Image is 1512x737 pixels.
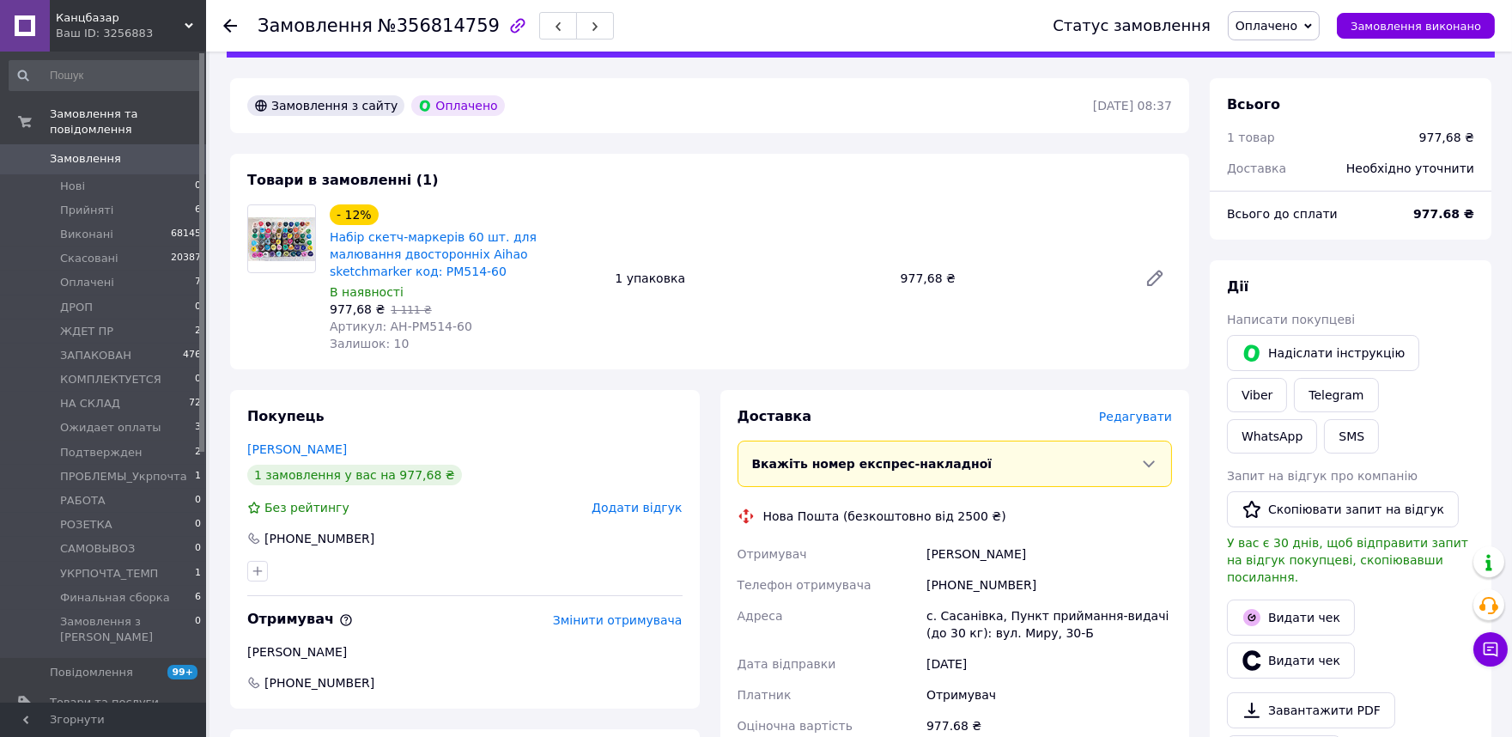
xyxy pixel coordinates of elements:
a: Завантажити PDF [1227,692,1395,728]
span: Ожидает оплаты [60,420,161,435]
div: [DATE] [923,649,1175,679]
span: В наявності [330,285,404,299]
div: Замовлення з сайту [247,95,404,116]
span: Оціночна вартість [738,719,853,733]
span: Вкажіть номер експрес-накладної [752,457,993,471]
div: [PERSON_NAME] [923,539,1175,569]
span: Оплачено [1236,19,1297,33]
button: SMS [1324,419,1379,454]
span: Отримувач [738,547,807,561]
b: 977.68 ₴ [1413,207,1474,221]
span: Подтвержден [60,445,142,460]
span: Всього [1227,96,1280,113]
div: [PERSON_NAME] [247,643,683,661]
span: 0 [195,179,201,194]
span: РАБОТА [60,493,106,509]
div: 977,68 ₴ [894,266,1131,290]
button: Замовлення виконано [1337,13,1495,39]
span: Дата відправки [738,657,836,671]
span: Замовлення [258,15,373,36]
a: [PERSON_NAME] [247,442,347,456]
a: Viber [1227,378,1287,412]
span: Замовлення та повідомлення [50,107,206,137]
span: 6 [195,590,201,606]
span: Скасовані [60,251,118,266]
span: 1 товар [1227,131,1275,144]
span: [PHONE_NUMBER] [263,674,376,691]
span: 1 111 ₴ [391,304,431,316]
img: Набір скетч-маркерів 60 шт. для малювання двосторонніх Aihao sketchmarker код: PM514-60 [248,217,315,261]
span: ПРОБЛЕМЫ_Укрпочта [60,469,187,484]
button: Чат з покупцем [1473,632,1508,667]
span: Написати покупцеві [1227,313,1355,326]
span: Нові [60,179,85,194]
button: Надіслати інструкцію [1227,335,1419,371]
div: Необхідно уточнити [1336,149,1485,187]
span: Повідомлення [50,665,133,680]
span: 0 [195,614,201,645]
span: Дії [1227,278,1248,295]
span: 2 [195,324,201,339]
span: 99+ [167,665,197,679]
span: ЗАПАКОВАН [60,348,131,363]
div: Статус замовлення [1053,17,1211,34]
span: Змінити отримувача [553,613,683,627]
div: 1 замовлення у вас на 977,68 ₴ [247,465,462,485]
span: 1 [195,469,201,484]
span: Прийняті [60,203,113,218]
span: 3 [195,420,201,435]
span: Канцбазар [56,10,185,26]
div: - 12% [330,204,379,225]
button: Скопіювати запит на відгук [1227,491,1459,527]
span: 7 [195,275,201,290]
span: НА СКЛАД [60,396,120,411]
div: Нова Пошта (безкоштовно від 2500 ₴) [759,508,1011,525]
button: Видати чек [1227,600,1355,636]
span: Отримувач [247,611,353,627]
span: Покупець [247,408,325,424]
span: 2 [195,445,201,460]
span: ЖДЕТ ПР [60,324,113,339]
div: Отримувач [923,679,1175,710]
a: Набір скетч-маркерів 60 шт. для малювання двосторонніх Aihao sketchmarker код: PM514-60 [330,230,537,278]
span: Замовлення [50,151,121,167]
span: 0 [195,372,201,387]
div: 977,68 ₴ [1419,129,1474,146]
span: 0 [195,541,201,557]
span: Залишок: 10 [330,337,409,350]
span: Финальная сборка [60,590,170,606]
span: 0 [195,493,201,509]
span: Всього до сплати [1227,207,1338,221]
span: Адреса [738,609,783,623]
span: Доставка [738,408,812,424]
span: ДРОП [60,300,93,315]
div: Ваш ID: 3256883 [56,26,206,41]
span: 1 [195,566,201,582]
input: Пошук [9,60,203,91]
span: 977,68 ₴ [330,302,385,316]
a: Редагувати [1138,261,1172,295]
div: с. Сасанівка, Пункт приймання-видачі (до 30 кг): вул. Миру, 30-Б [923,600,1175,649]
span: 0 [195,517,201,533]
span: Запит на відгук про компанію [1227,469,1418,483]
span: КОМПЛЕКТУЕТСЯ [60,372,161,387]
span: 68145 [171,227,201,242]
span: У вас є 30 днів, щоб відправити запит на відгук покупцеві, скопіювавши посилання. [1227,536,1468,584]
span: Оплачені [60,275,114,290]
span: УКРПОЧТА_ТЕМП [60,566,158,582]
div: Оплачено [411,95,504,116]
a: WhatsApp [1227,419,1317,454]
span: №356814759 [378,15,500,36]
span: Виконані [60,227,113,242]
span: САМОВЫВОЗ [60,541,135,557]
div: Повернутися назад [223,17,237,34]
a: Telegram [1294,378,1378,412]
span: Товари та послуги [50,695,159,710]
span: РОЗЕТКА [60,517,112,533]
span: Платник [738,688,792,702]
time: [DATE] 08:37 [1093,99,1172,113]
span: 476 [183,348,201,363]
div: [PHONE_NUMBER] [923,569,1175,600]
span: Редагувати [1099,410,1172,423]
button: Видати чек [1227,643,1355,679]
